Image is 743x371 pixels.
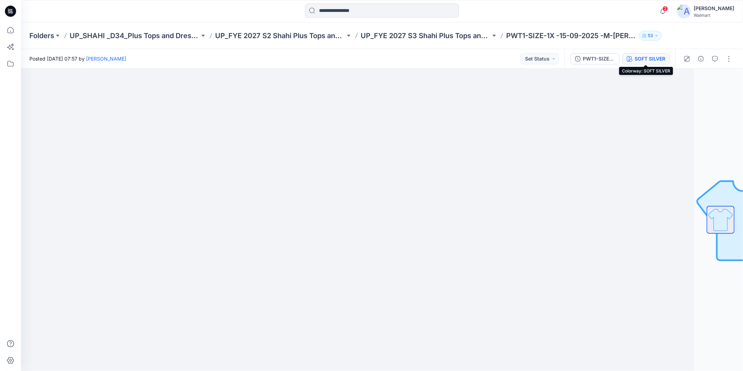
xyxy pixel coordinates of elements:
button: SOFT SILVER [622,53,670,64]
a: Folders [29,31,54,41]
button: Details [695,53,707,64]
div: PWT1-SIZE-1X -15-09-2025 -M-[PERSON_NAME] [583,55,615,63]
div: SOFT SILVER [635,55,665,63]
a: UP_FYE 2027 S2 Shahi Plus Tops and Dress [215,31,345,41]
a: UP_FYE 2027 S3 Shahi Plus Tops and Dress [361,31,491,41]
span: Posted [DATE] 07:57 by [29,55,126,62]
button: PWT1-SIZE-1X -15-09-2025 -M-[PERSON_NAME] [571,53,620,64]
div: Walmart [694,13,734,18]
div: [PERSON_NAME] [694,4,734,13]
p: 53 [648,32,653,40]
a: UP_SHAHI _D34_Plus Tops and Dresses [70,31,200,41]
span: 2 [663,6,668,12]
img: All colorways [707,206,734,233]
p: PWT1-SIZE-1X -15-09-2025 -M-[PERSON_NAME] [506,31,636,41]
button: 53 [639,31,662,41]
img: avatar [677,4,691,18]
a: [PERSON_NAME] [86,56,126,62]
